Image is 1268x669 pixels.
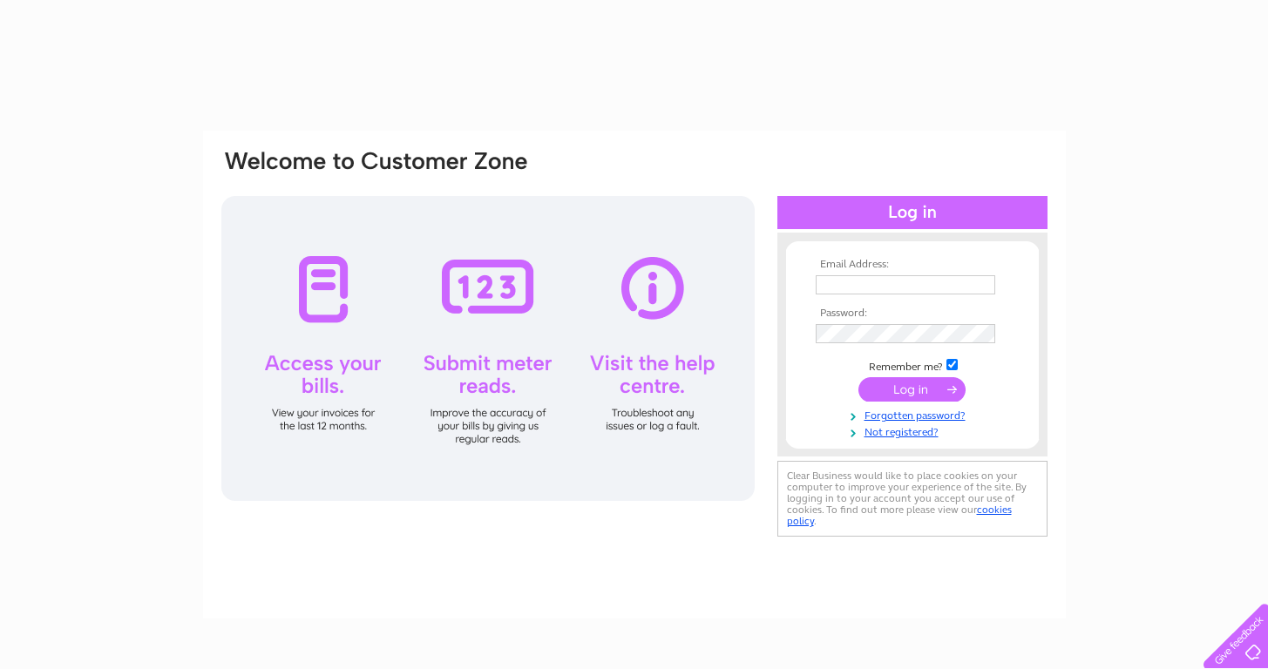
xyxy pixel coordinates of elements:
a: Forgotten password? [816,406,1014,422]
th: Password: [811,307,1014,320]
div: Clear Business would like to place cookies on your computer to improve your experience of the sit... [777,461,1048,537]
input: Submit [858,377,966,402]
a: cookies policy [787,503,1012,527]
a: Not registered? [816,422,1014,439]
td: Remember me? [811,356,1014,374]
th: Email Address: [811,259,1014,271]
